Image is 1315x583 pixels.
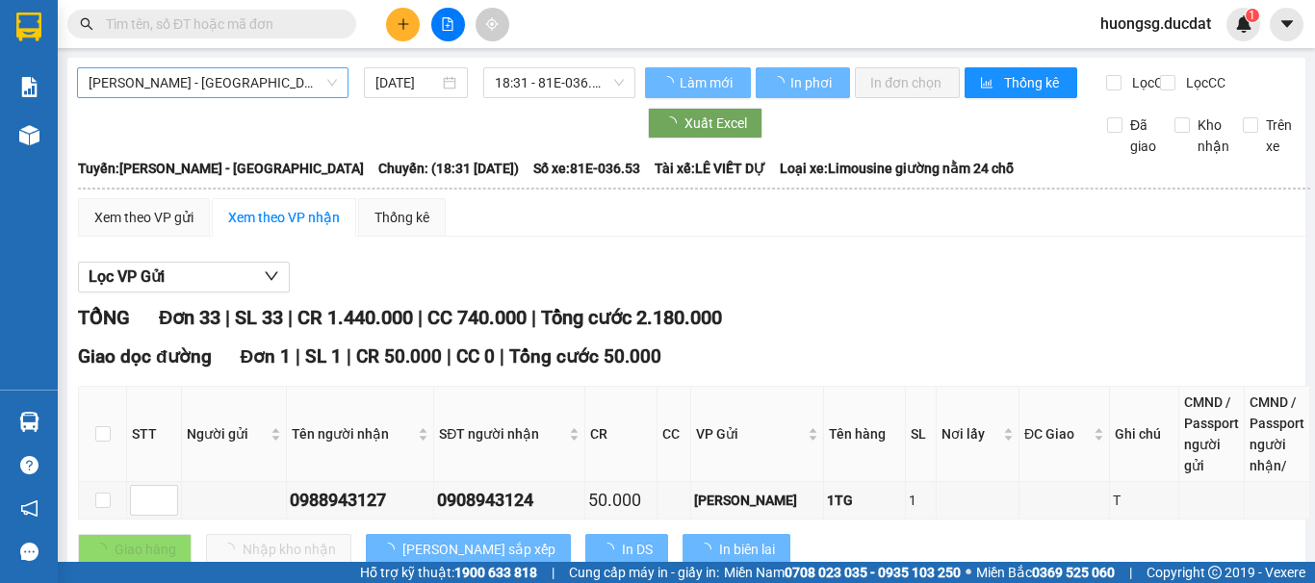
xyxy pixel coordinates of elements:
span: [PERSON_NAME] sắp xếp [402,539,555,560]
button: Lọc VP Gửi [78,262,290,292]
button: [PERSON_NAME] sắp xếp [366,534,571,565]
strong: 1900 633 818 [454,565,537,580]
span: 1 [1249,9,1255,22]
span: | [347,345,351,368]
span: down [264,268,279,284]
span: search [80,17,93,31]
img: icon-new-feature [1235,15,1252,33]
span: | [296,345,300,368]
span: loading [660,76,677,89]
th: CC [657,387,691,482]
span: loading [663,116,684,130]
span: Increase Value [156,486,177,500]
span: Cung cấp máy in - giấy in: [569,562,719,583]
span: up [162,489,173,500]
button: In biên lai [683,534,790,565]
span: ⚪️ [966,569,971,576]
sup: 1 [1246,9,1259,22]
span: loading [771,76,787,89]
img: warehouse-icon [19,125,39,145]
span: Số xe: 81E-036.53 [533,158,640,179]
div: T [1113,490,1174,511]
span: Giao dọc đường [78,345,212,368]
span: Tổng cước 2.180.000 [541,306,722,329]
span: huongsg.ducdat [1085,12,1226,36]
span: Người gửi [187,423,267,444]
button: Làm mới [645,67,751,98]
div: Xem theo VP gửi [94,207,193,228]
span: | [447,345,451,368]
span: Lọc VP Gửi [89,265,165,289]
span: Lọc CR [1124,72,1174,93]
span: CR 1.440.000 [297,306,413,329]
th: Tên hàng [824,387,906,482]
span: question-circle [20,456,39,474]
span: Đơn 1 [241,345,292,368]
span: down [162,502,173,514]
button: caret-down [1270,8,1303,41]
td: 0988943127 [287,482,434,520]
button: aim [476,8,509,41]
div: 1TG [827,490,902,511]
button: In phơi [756,67,850,98]
span: Tên người nhận [292,423,414,444]
button: file-add [431,8,465,41]
span: bar-chart [980,76,996,91]
span: Nơi lấy [941,423,999,444]
div: Xem theo VP nhận [228,207,340,228]
div: 0908943124 [437,487,581,514]
span: Decrease Value [156,500,177,515]
input: Tìm tên, số ĐT hoặc mã đơn [106,13,333,35]
div: CMND / Passport người nhận/ [1250,392,1304,476]
div: 50.000 [588,487,654,514]
img: warehouse-icon [19,412,39,432]
span: Loại xe: Limousine giường nằm 24 chỗ [780,158,1014,179]
span: copyright [1208,566,1222,579]
button: Giao hàng [78,534,192,565]
span: TỔNG [78,306,130,329]
span: | [531,306,536,329]
span: CC 740.000 [427,306,527,329]
span: Đã giao [1122,114,1164,157]
strong: 0369 525 060 [1032,565,1115,580]
div: 0988943127 [290,487,430,514]
span: loading [698,543,719,556]
div: [PERSON_NAME] [694,490,820,511]
button: In DS [585,534,668,565]
span: Tài xế: LÊ VIẾT DỰ [655,158,765,179]
span: 18:31 - 81E-036.53 [495,68,624,97]
span: SĐT người nhận [439,423,565,444]
div: Thống kê [374,207,429,228]
span: SL 1 [305,345,342,368]
img: logo-vxr [16,13,41,41]
span: Chuyến: (18:31 [DATE]) [378,158,519,179]
span: In phơi [790,72,835,93]
th: CR [585,387,657,482]
span: Lọc CC [1178,72,1228,93]
span: ĐC Giao [1024,423,1090,444]
span: Gia Lai - Sài Gòn [89,68,337,97]
th: SL [906,387,938,482]
span: | [552,562,554,583]
button: Xuất Excel [648,108,762,139]
td: Lê Đại Hành [691,482,824,520]
span: loading [381,543,402,556]
span: aim [485,17,499,31]
span: Xuất Excel [684,113,747,134]
span: loading [601,543,622,556]
button: In đơn chọn [855,67,960,98]
div: CMND / Passport người gửi [1184,392,1239,476]
span: Thống kê [1004,72,1062,93]
span: file-add [441,17,454,31]
strong: 0708 023 035 - 0935 103 250 [785,565,961,580]
span: Hỗ trợ kỹ thuật: [360,562,537,583]
button: plus [386,8,420,41]
span: plus [397,17,410,31]
img: solution-icon [19,77,39,97]
span: | [288,306,293,329]
span: VP Gửi [696,423,804,444]
span: | [418,306,423,329]
th: STT [127,387,182,482]
span: Trên xe [1258,114,1300,157]
span: | [225,306,230,329]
